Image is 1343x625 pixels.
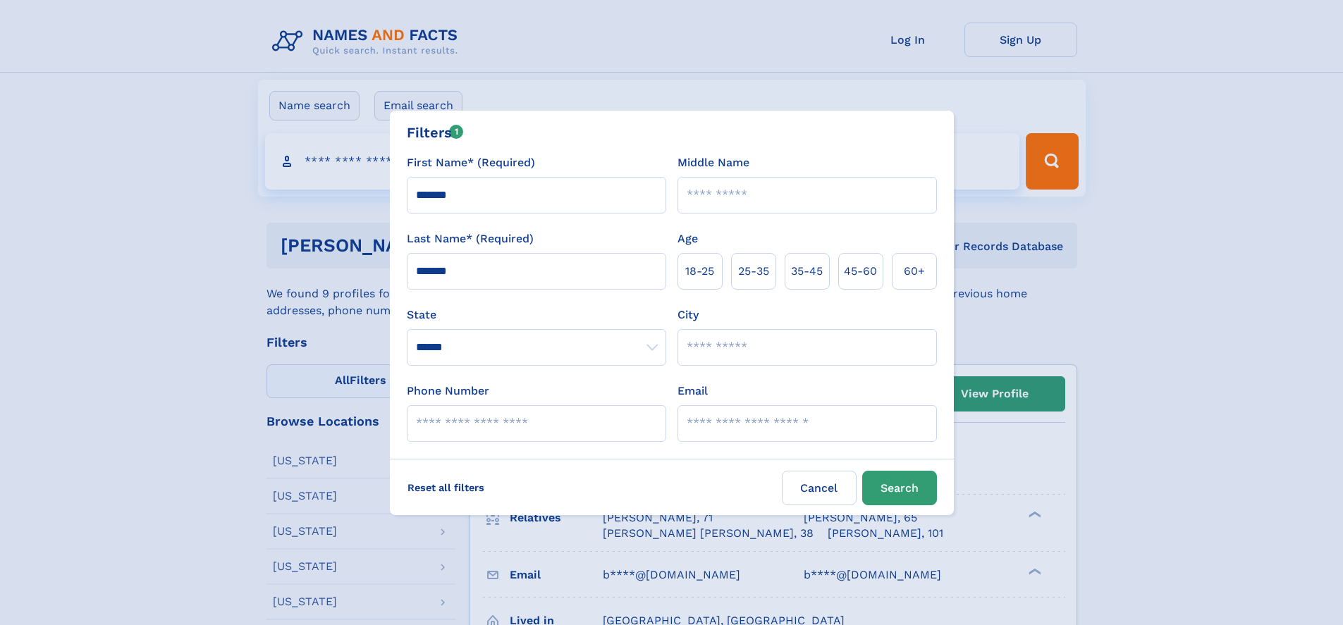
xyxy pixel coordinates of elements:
label: Reset all filters [398,471,493,505]
div: Filters [407,122,464,143]
span: 25‑35 [738,263,769,280]
span: 45‑60 [844,263,877,280]
label: First Name* (Required) [407,154,535,171]
span: 60+ [904,263,925,280]
label: State [407,307,666,323]
span: 35‑45 [791,263,823,280]
label: Middle Name [677,154,749,171]
label: Phone Number [407,383,489,400]
label: Age [677,230,698,247]
label: Last Name* (Required) [407,230,534,247]
label: City [677,307,699,323]
span: 18‑25 [685,263,714,280]
button: Search [862,471,937,505]
label: Email [677,383,708,400]
label: Cancel [782,471,857,505]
